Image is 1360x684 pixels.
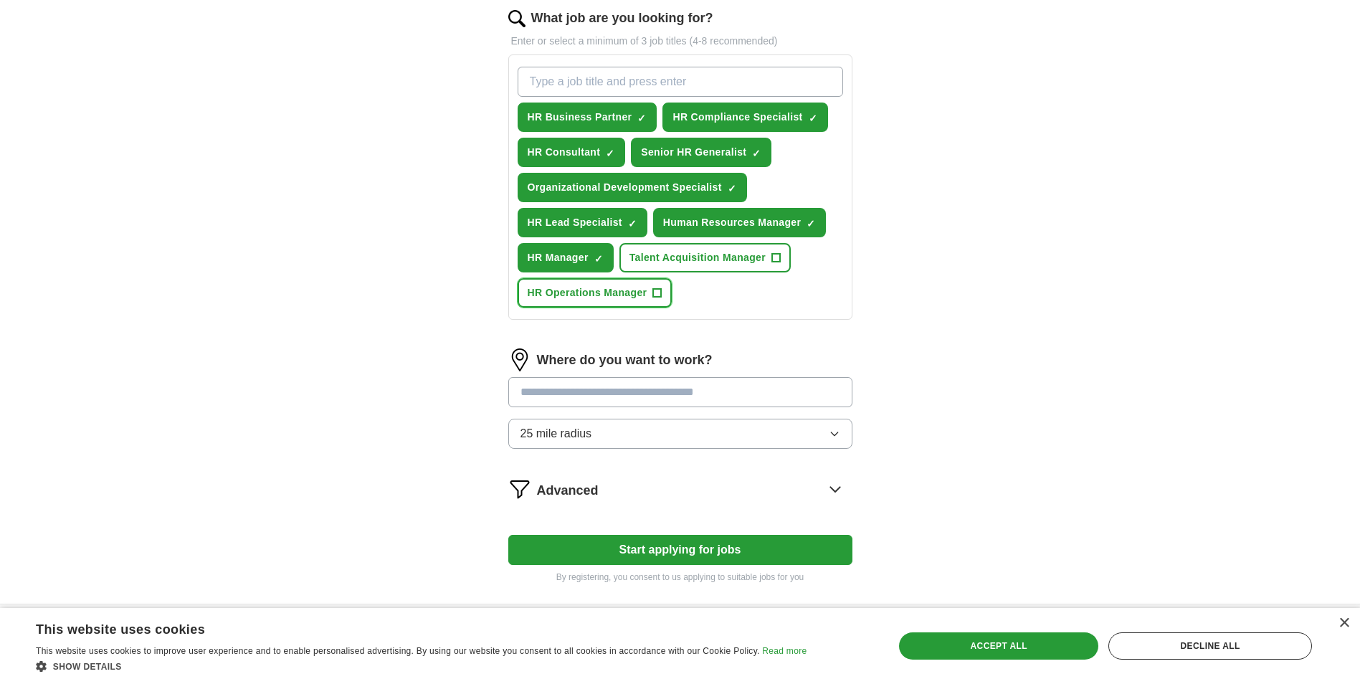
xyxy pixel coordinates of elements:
[653,208,826,237] button: Human Resources Manager✓
[36,646,760,656] span: This website uses cookies to improve user experience and to enable personalised advertising. By u...
[36,659,807,673] div: Show details
[663,215,801,230] span: Human Resources Manager
[619,243,791,272] button: Talent Acquisition Manager
[752,148,761,159] span: ✓
[508,419,852,449] button: 25 mile radius
[508,34,852,49] p: Enter or select a minimum of 3 job titles (4-8 recommended)
[528,250,589,265] span: HR Manager
[807,218,815,229] span: ✓
[518,103,657,132] button: HR Business Partner✓
[629,250,766,265] span: Talent Acquisition Manager
[809,113,817,124] span: ✓
[899,632,1098,660] div: Accept all
[53,662,122,672] span: Show details
[672,110,802,125] span: HR Compliance Specialist
[518,278,672,308] button: HR Operations Manager
[518,138,626,167] button: HR Consultant✓
[518,67,843,97] input: Type a job title and press enter
[508,478,531,500] img: filter
[528,180,722,195] span: Organizational Development Specialist
[1338,618,1349,629] div: Close
[728,183,736,194] span: ✓
[508,535,852,565] button: Start applying for jobs
[528,285,647,300] span: HR Operations Manager
[662,103,827,132] button: HR Compliance Specialist✓
[518,208,647,237] button: HR Lead Specialist✓
[518,243,614,272] button: HR Manager✓
[762,646,807,656] a: Read more, opens a new window
[508,348,531,371] img: location.png
[628,218,637,229] span: ✓
[1108,632,1312,660] div: Decline all
[518,173,747,202] button: Organizational Development Specialist✓
[637,113,646,124] span: ✓
[528,215,622,230] span: HR Lead Specialist
[641,145,746,160] span: Senior HR Generalist
[606,148,614,159] span: ✓
[631,138,771,167] button: Senior HR Generalist✓
[537,481,599,500] span: Advanced
[528,110,632,125] span: HR Business Partner
[508,571,852,584] p: By registering, you consent to us applying to suitable jobs for you
[528,145,601,160] span: HR Consultant
[520,425,592,442] span: 25 mile radius
[537,351,713,370] label: Where do you want to work?
[531,9,713,28] label: What job are you looking for?
[594,253,603,265] span: ✓
[904,604,1128,645] h4: Country selection
[508,10,526,27] img: search.png
[36,617,771,638] div: This website uses cookies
